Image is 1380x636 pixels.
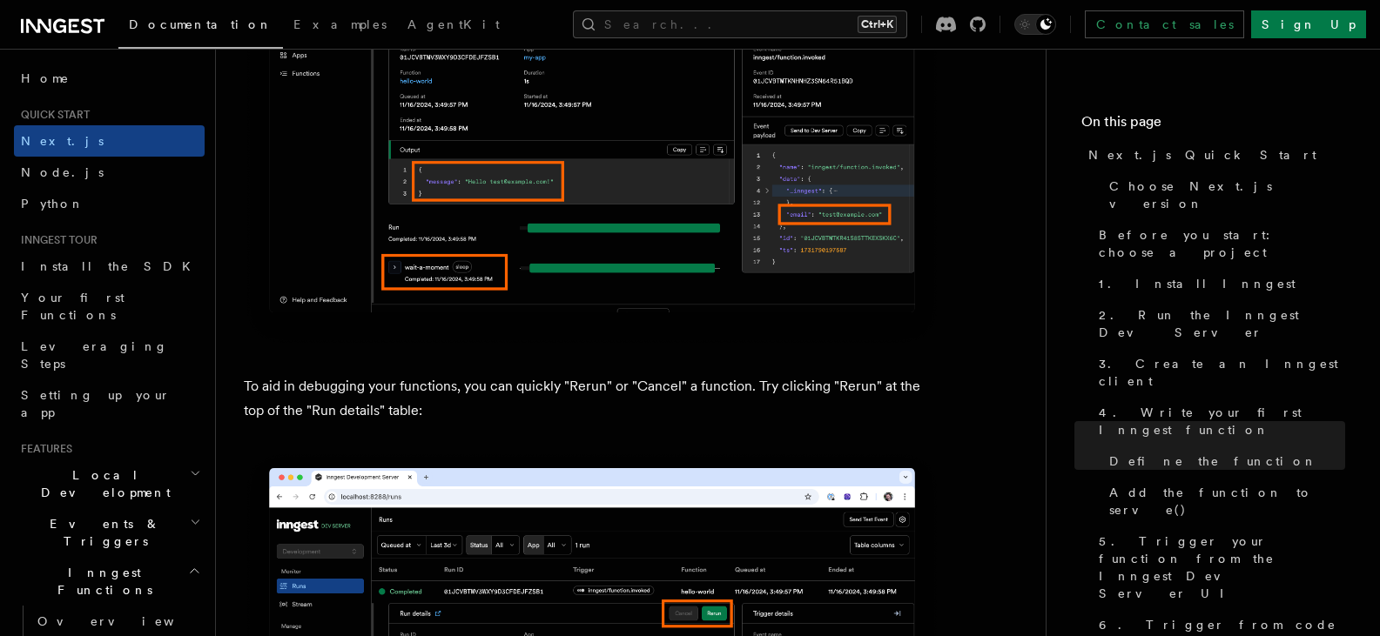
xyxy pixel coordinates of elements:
span: Local Development [14,466,190,501]
p: To aid in debugging your functions, you can quickly "Rerun" or "Cancel" a function. Try clicking ... [244,374,940,423]
span: 2. Run the Inngest Dev Server [1099,306,1345,341]
a: Leveraging Steps [14,331,205,379]
a: Python [14,188,205,219]
a: Define the function [1102,445,1345,477]
span: 5. Trigger your function from the Inngest Dev Server UI [1099,532,1345,602]
a: Node.js [14,157,205,188]
a: 3. Create an Inngest client [1092,348,1345,397]
span: Inngest Functions [14,564,188,599]
a: 2. Run the Inngest Dev Server [1092,299,1345,348]
a: 4. Write your first Inngest function [1092,397,1345,445]
span: Next.js Quick Start [1088,146,1316,164]
span: Examples [293,17,387,31]
a: Choose Next.js version [1102,171,1345,219]
span: Overview [37,614,217,628]
a: AgentKit [397,5,510,47]
span: 6. Trigger from code [1099,616,1336,633]
span: 1. Install Inngest [1099,275,1296,292]
button: Toggle dark mode [1014,14,1056,35]
a: Add the function to serve() [1102,477,1345,526]
span: Node.js [21,165,104,179]
a: 5. Trigger your function from the Inngest Dev Server UI [1092,526,1345,609]
span: Next.js [21,134,104,148]
span: Home [21,70,70,87]
span: Before you start: choose a project [1099,226,1345,261]
a: Contact sales [1085,10,1244,38]
span: Setting up your app [21,388,171,419]
a: Next.js [14,125,205,157]
span: Leveraging Steps [21,339,168,371]
button: Inngest Functions [14,557,205,606]
button: Events & Triggers [14,508,205,557]
span: Python [21,197,84,211]
a: Sign Up [1251,10,1366,38]
span: 3. Create an Inngest client [1099,355,1345,390]
span: Inngest tour [14,233,98,247]
span: Documentation [129,17,273,31]
span: Install the SDK [21,259,201,273]
a: Home [14,63,205,94]
a: Before you start: choose a project [1092,219,1345,268]
span: AgentKit [407,17,500,31]
span: Choose Next.js version [1109,177,1345,212]
span: Add the function to serve() [1109,484,1345,519]
span: Events & Triggers [14,515,190,550]
span: Define the function [1109,452,1317,470]
h4: On this page [1081,111,1345,139]
span: 4. Write your first Inngest function [1099,404,1345,439]
span: Your first Functions [21,291,125,322]
span: Quick start [14,108,90,122]
button: Search...Ctrl+K [573,10,907,38]
a: Your first Functions [14,282,205,331]
a: Examples [283,5,397,47]
a: 1. Install Inngest [1092,268,1345,299]
a: Next.js Quick Start [1081,139,1345,171]
kbd: Ctrl+K [858,16,897,33]
span: Features [14,442,72,456]
a: Documentation [118,5,283,49]
a: Setting up your app [14,379,205,428]
button: Local Development [14,459,205,508]
a: Install the SDK [14,251,205,282]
